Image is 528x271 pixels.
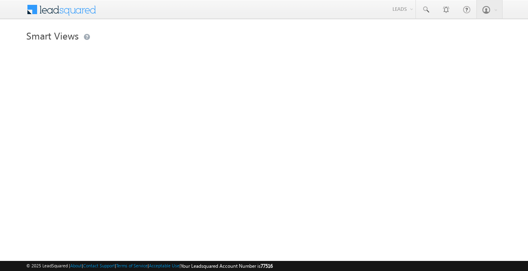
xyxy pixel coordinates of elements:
[181,263,273,269] span: Your Leadsquared Account Number is
[26,29,79,42] span: Smart Views
[70,263,82,268] a: About
[26,262,273,270] span: © 2025 LeadSquared | | | | |
[149,263,179,268] a: Acceptable Use
[83,263,115,268] a: Contact Support
[116,263,148,268] a: Terms of Service
[261,263,273,269] span: 77516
